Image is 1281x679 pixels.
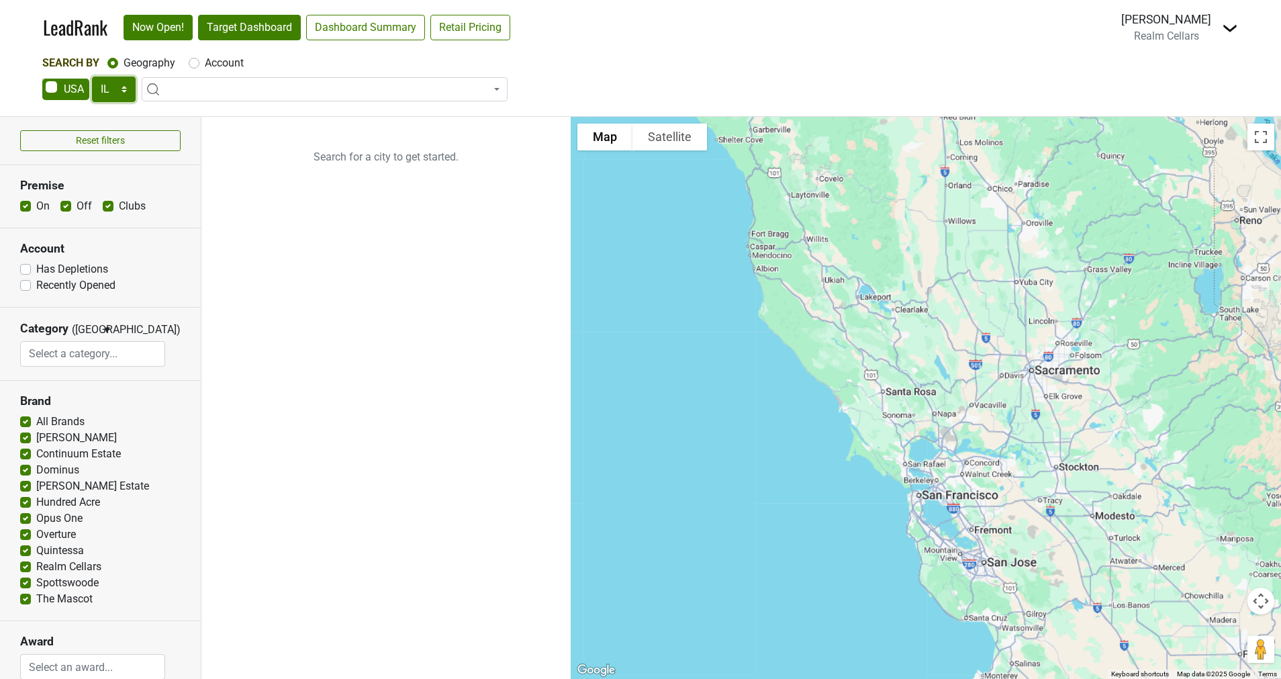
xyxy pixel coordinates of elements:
[119,198,146,214] label: Clubs
[574,662,618,679] img: Google
[20,394,181,408] h3: Brand
[102,324,112,336] span: ▼
[42,56,99,69] span: Search By
[574,662,618,679] a: Open this area in Google Maps (opens a new window)
[1258,670,1277,678] a: Terms (opens in new tab)
[36,510,83,527] label: Opus One
[36,527,76,543] label: Overture
[205,55,244,71] label: Account
[1247,124,1274,150] button: Toggle fullscreen view
[1134,30,1199,42] span: Realm Cellars
[36,559,101,575] label: Realm Cellars
[36,462,79,478] label: Dominus
[20,130,181,151] button: Reset filters
[632,124,707,150] button: Show satellite imagery
[577,124,632,150] button: Show street map
[36,446,121,462] label: Continuum Estate
[1111,670,1169,679] button: Keyboard shortcuts
[20,322,68,336] h3: Category
[36,591,93,607] label: The Mascot
[36,494,100,510] label: Hundred Acre
[36,414,85,430] label: All Brands
[21,341,164,367] input: Select a category...
[201,117,571,197] p: Search for a city to get started.
[77,198,92,214] label: Off
[124,55,175,71] label: Geography
[36,575,99,591] label: Spottswoode
[36,198,50,214] label: On
[36,430,117,446] label: [PERSON_NAME]
[124,15,193,40] a: Now Open!
[72,322,99,341] span: ([GEOGRAPHIC_DATA])
[1121,11,1211,28] div: [PERSON_NAME]
[36,277,115,293] label: Recently Opened
[36,543,84,559] label: Quintessa
[1247,636,1274,663] button: Drag Pegman onto the map to open Street View
[430,15,510,40] a: Retail Pricing
[43,13,107,42] a: LeadRank
[1222,20,1238,36] img: Dropdown Menu
[198,15,301,40] a: Target Dashboard
[20,179,181,193] h3: Premise
[1247,588,1274,615] button: Map camera controls
[306,15,425,40] a: Dashboard Summary
[36,261,108,277] label: Has Depletions
[20,635,181,649] h3: Award
[20,242,181,256] h3: Account
[1177,670,1250,678] span: Map data ©2025 Google
[36,478,149,494] label: [PERSON_NAME] Estate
